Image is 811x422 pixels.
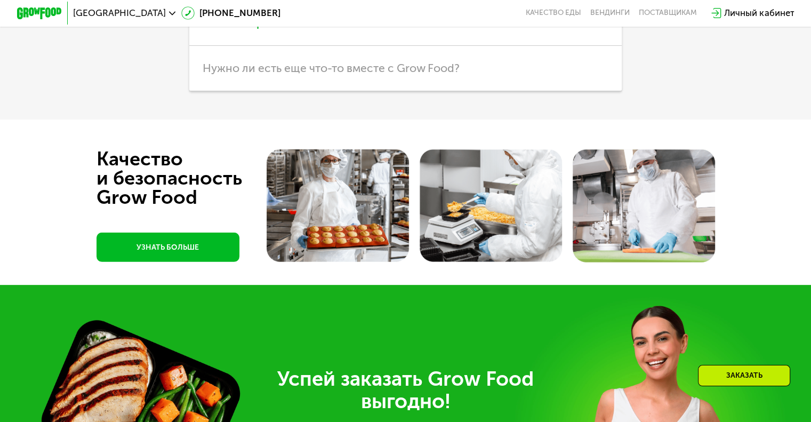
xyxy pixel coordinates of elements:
a: УЗНАТЬ БОЛЬШЕ [97,233,239,262]
div: поставщикам [639,9,697,18]
div: Заказать [698,365,790,386]
a: Качество еды [526,9,581,18]
a: Вендинги [590,9,630,18]
span: Нужно ли есть еще что-то вместе с Grow Food? [203,61,460,75]
div: Личный кабинет [724,6,794,20]
div: Успей заказать Grow Food выгодно! [90,368,721,412]
a: [PHONE_NUMBER] [181,6,280,20]
div: Качество и безопасность Grow Food [97,149,282,207]
span: Сколько времени я сэкономлю с Grow Food? [203,16,446,29]
span: [GEOGRAPHIC_DATA] [73,9,166,18]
